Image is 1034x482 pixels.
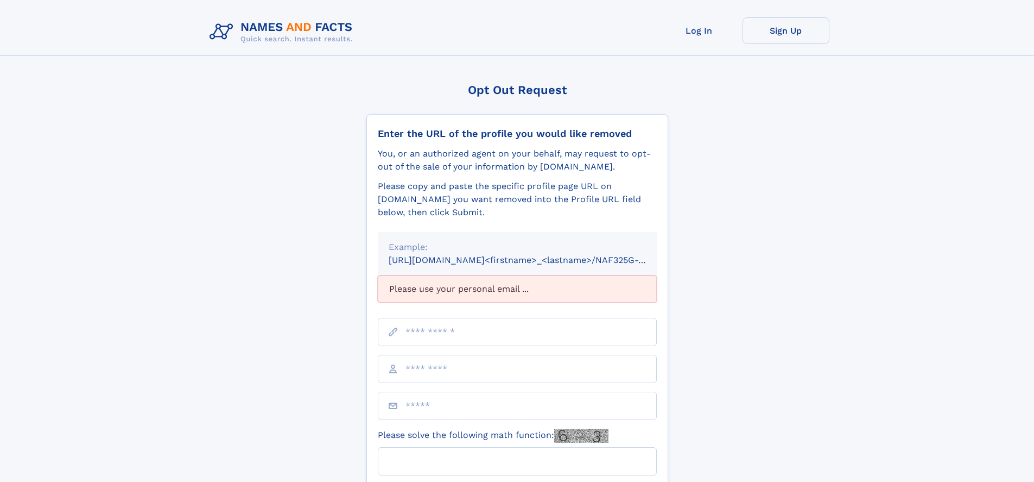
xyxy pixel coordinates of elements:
div: You, or an authorized agent on your behalf, may request to opt-out of the sale of your informatio... [378,147,657,173]
div: Enter the URL of the profile you would like removed [378,128,657,140]
div: Opt Out Request [366,83,668,97]
a: Sign Up [743,17,829,44]
div: Please copy and paste the specific profile page URL on [DOMAIN_NAME] you want removed into the Pr... [378,180,657,219]
label: Please solve the following math function: [378,429,608,443]
div: Example: [389,241,646,254]
div: Please use your personal email ... [378,276,657,303]
a: Log In [656,17,743,44]
small: [URL][DOMAIN_NAME]<firstname>_<lastname>/NAF325G-xxxxxxxx [389,255,677,265]
img: Logo Names and Facts [205,17,361,47]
